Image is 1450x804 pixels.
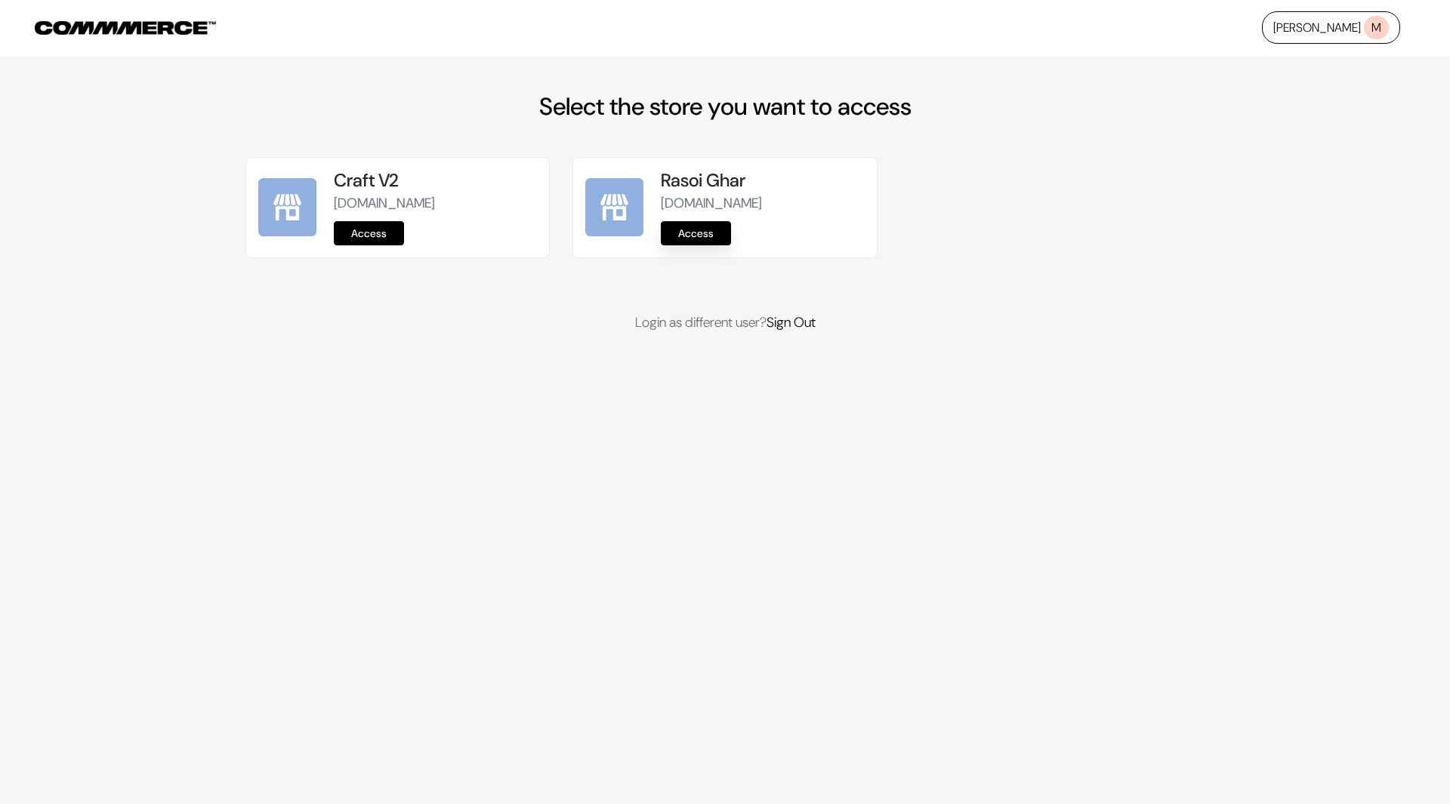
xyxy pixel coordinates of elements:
h5: Craft V2 [334,170,537,192]
a: Access [334,221,404,245]
img: Rasoi Ghar [585,178,643,236]
p: [DOMAIN_NAME] [334,193,537,214]
a: [PERSON_NAME]M [1262,11,1400,44]
img: Craft V2 [258,178,316,236]
img: COMMMERCE [35,21,216,35]
h5: Rasoi Ghar [661,170,864,192]
span: M [1364,16,1389,39]
h2: Select the store you want to access [245,92,1205,121]
a: Access [661,221,731,245]
a: Sign Out [767,313,816,331]
p: Login as different user? [245,313,1205,333]
p: [DOMAIN_NAME] [661,193,864,214]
